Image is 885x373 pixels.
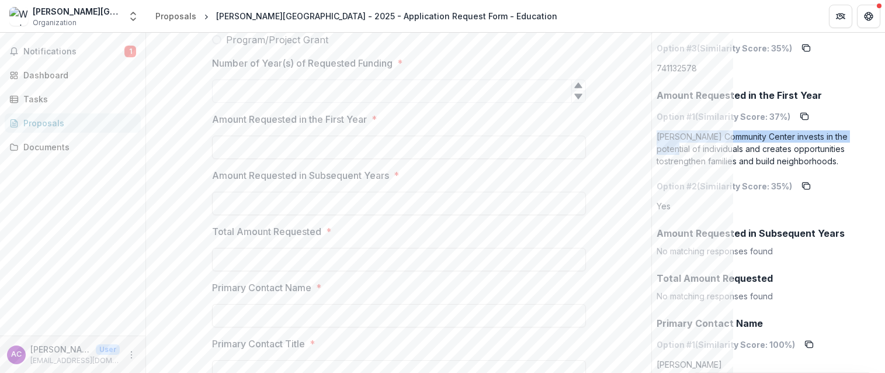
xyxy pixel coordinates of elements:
p: Primary Contact Name [657,316,763,330]
a: Tasks [5,89,141,109]
p: Amount Requested in Subsequent Years [212,168,389,182]
p: Yes [657,200,671,212]
p: Amount Requested in the First Year [657,88,822,102]
p: 741132578 [657,62,697,74]
p: Total Amount Requested [212,225,321,239]
span: 1 [124,46,136,57]
a: Dashboard [5,65,141,85]
p: [PERSON_NAME] [30,343,91,355]
span: Organization [33,18,77,28]
div: Proposals [23,117,131,129]
p: User [96,344,120,355]
p: Amount Requested in Subsequent Years [657,226,845,240]
p: Primary Contact Title [212,337,305,351]
button: Open entity switcher [125,5,141,28]
a: Proposals [151,8,201,25]
p: [PERSON_NAME] [657,358,722,371]
div: Dashboard [23,69,131,81]
button: copy to clipboard [795,107,814,126]
p: Option # 1 (Similarity Score: 37 %) [657,110,790,123]
p: Option # 2 (Similarity Score: 35 %) [657,180,792,192]
div: [PERSON_NAME][GEOGRAPHIC_DATA] [33,5,120,18]
p: No matching responses found [657,245,880,257]
nav: breadcrumb [151,8,562,25]
p: Number of Year(s) of Requested Funding [212,56,393,70]
p: [PERSON_NAME] Community Center invests in the potential of individuals and creates opportunities ... [657,130,880,167]
button: More [124,348,138,362]
div: Amy Corron [11,351,22,358]
div: Tasks [23,93,131,105]
p: Primary Contact Name [212,281,311,295]
button: copy to clipboard [797,177,815,195]
p: [EMAIL_ADDRESS][DOMAIN_NAME] [30,355,120,366]
a: Proposals [5,113,141,133]
span: Notifications [23,47,124,57]
div: Proposals [155,10,196,22]
button: Partners [829,5,852,28]
button: Notifications1 [5,42,141,61]
img: Wesley Community Center [9,7,28,26]
a: Documents [5,137,141,157]
button: copy to clipboard [800,335,818,354]
button: Get Help [857,5,880,28]
p: No matching responses found [657,290,880,302]
div: Documents [23,141,131,153]
span: Program/Project Grant [226,33,328,47]
p: Option # 1 (Similarity Score: 100 %) [657,339,795,351]
p: Option # 3 (Similarity Score: 35 %) [657,42,792,54]
div: [PERSON_NAME][GEOGRAPHIC_DATA] - 2025 - Application Request Form - Education [216,10,557,22]
p: Amount Requested in the First Year [212,112,367,126]
p: Total Amount Requested [657,271,773,285]
button: copy to clipboard [797,39,815,57]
